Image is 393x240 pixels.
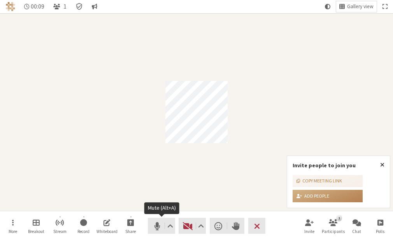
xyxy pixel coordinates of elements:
[298,215,320,236] button: Invite participants (Alt+I)
[347,4,374,10] span: Gallery view
[293,162,356,169] label: Invite people to join you
[63,3,67,10] span: 1
[50,1,70,12] button: Open participant list
[72,1,86,12] div: Meeting details Encryption enabled
[293,175,363,187] button: Copy meeting link
[49,215,71,236] button: Start streaming
[293,190,363,202] button: Add people
[125,229,136,234] span: Share
[336,215,342,221] div: 1
[25,215,47,236] button: Manage Breakout Rooms
[369,215,391,236] button: Open poll
[376,229,384,234] span: Polls
[304,229,314,234] span: Invite
[179,218,206,234] button: Start video (Alt+V)
[31,3,44,10] span: 00:09
[352,229,361,234] span: Chat
[73,215,95,236] button: Start recording
[165,218,175,234] button: Audio settings
[336,1,377,12] button: Change layout
[28,229,44,234] span: Breakout
[379,1,390,12] button: Fullscreen
[21,1,48,12] div: Timer
[375,156,390,174] button: Close popover
[346,215,368,236] button: Open chat
[77,229,89,234] span: Record
[297,177,342,184] div: Copy meeting link
[89,1,100,12] button: Conversation
[196,218,206,234] button: Video setting
[210,218,227,234] button: Send a reaction
[9,229,17,234] span: More
[120,215,142,236] button: Start sharing
[248,218,266,234] button: End or leave meeting
[96,229,118,234] span: Whiteboard
[53,229,67,234] span: Stream
[322,215,344,236] button: Open participant list
[2,215,24,236] button: Open menu
[96,215,118,236] button: Open shared whiteboard
[6,2,15,11] img: Iotum
[322,1,333,12] button: Using system theme
[148,218,175,234] button: Mute (Alt+A)
[322,229,345,234] span: Participants
[227,218,245,234] button: Raise hand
